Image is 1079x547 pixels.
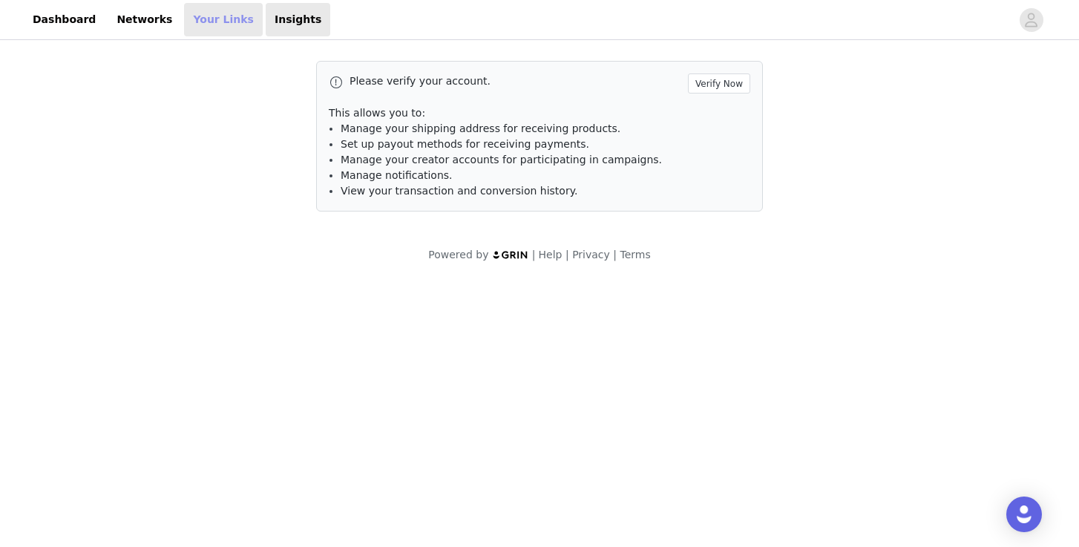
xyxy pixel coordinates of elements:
a: Your Links [184,3,263,36]
span: Manage your shipping address for receiving products. [341,122,620,134]
a: Insights [266,3,330,36]
span: View your transaction and conversion history. [341,185,577,197]
a: Dashboard [24,3,105,36]
span: | [532,249,536,261]
div: avatar [1024,8,1038,32]
div: Open Intercom Messenger [1006,497,1042,532]
a: Help [539,249,563,261]
span: | [565,249,569,261]
a: Privacy [572,249,610,261]
p: This allows you to: [329,105,750,121]
span: Set up payout methods for receiving payments. [341,138,589,150]
button: Verify Now [688,73,750,94]
span: Powered by [428,249,488,261]
a: Networks [108,3,181,36]
a: Terms [620,249,650,261]
p: Please verify your account. [350,73,682,89]
span: Manage your creator accounts for participating in campaigns. [341,154,662,166]
span: Manage notifications. [341,169,453,181]
span: | [613,249,617,261]
img: logo [492,250,529,260]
